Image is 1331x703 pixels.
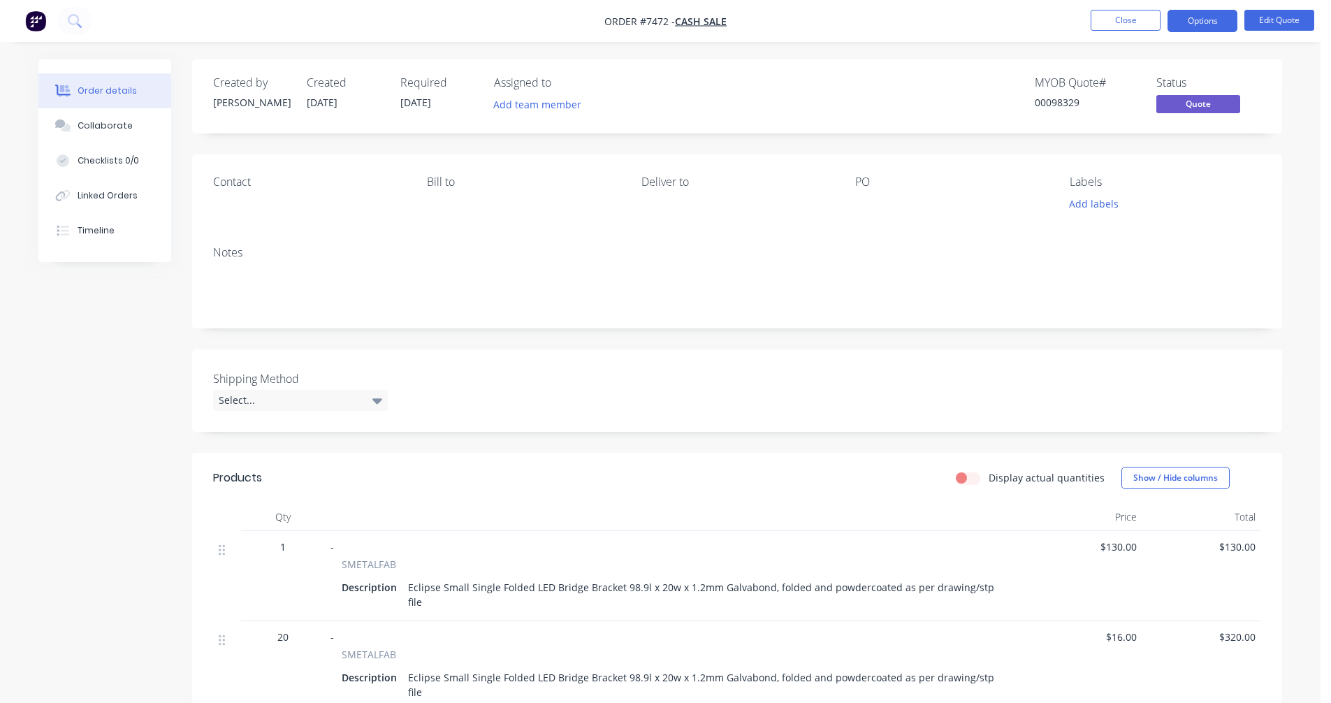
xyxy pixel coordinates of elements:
[38,213,171,248] button: Timeline
[1091,10,1161,31] button: Close
[1070,175,1261,189] div: Labels
[1035,76,1140,89] div: MYOB Quote #
[1148,539,1256,554] span: $130.00
[213,390,388,411] div: Select...
[38,108,171,143] button: Collaborate
[402,577,1007,612] div: Eclipse Small Single Folded LED Bridge Bracket 98.9l x 20w x 1.2mm Galvabond, folded and powderco...
[402,667,1007,702] div: Eclipse Small Single Folded LED Bridge Bracket 98.9l x 20w x 1.2mm Galvabond, folded and powderco...
[1061,194,1126,213] button: Add labels
[213,175,405,189] div: Contact
[213,246,1261,259] div: Notes
[1156,76,1261,89] div: Status
[855,175,1047,189] div: PO
[641,175,833,189] div: Deliver to
[494,95,589,114] button: Add team member
[1168,10,1237,32] button: Options
[25,10,46,31] img: Factory
[604,15,675,28] span: Order #7472 -
[1148,630,1256,644] span: $320.00
[1029,630,1137,644] span: $16.00
[1029,539,1137,554] span: $130.00
[1156,95,1240,113] span: Quote
[342,577,402,597] div: Description
[277,630,289,644] span: 20
[78,85,137,97] div: Order details
[38,143,171,178] button: Checklists 0/0
[280,539,286,554] span: 1
[1121,467,1230,489] button: Show / Hide columns
[307,96,337,109] span: [DATE]
[427,175,618,189] div: Bill to
[330,540,334,553] span: -
[989,470,1105,485] label: Display actual quantities
[1035,95,1140,110] div: 00098329
[675,15,727,28] a: Cash Sale
[213,370,388,387] label: Shipping Method
[78,154,139,167] div: Checklists 0/0
[78,189,138,202] div: Linked Orders
[342,557,396,572] span: SMETALFAB
[330,630,334,644] span: -
[38,73,171,108] button: Order details
[1142,503,1261,531] div: Total
[342,647,396,662] span: SMETALFAB
[1156,95,1240,116] button: Quote
[78,119,133,132] div: Collaborate
[1024,503,1142,531] div: Price
[307,76,384,89] div: Created
[213,76,290,89] div: Created by
[1244,10,1314,31] button: Edit Quote
[494,76,634,89] div: Assigned to
[400,76,477,89] div: Required
[38,178,171,213] button: Linked Orders
[241,503,325,531] div: Qty
[342,667,402,688] div: Description
[486,95,589,114] button: Add team member
[78,224,115,237] div: Timeline
[213,470,262,486] div: Products
[400,96,431,109] span: [DATE]
[213,95,290,110] div: [PERSON_NAME]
